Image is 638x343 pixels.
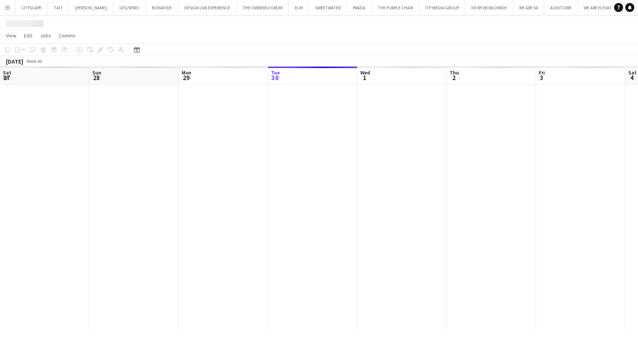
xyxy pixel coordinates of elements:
span: Edit [24,32,33,39]
span: 30 [270,73,280,82]
button: CITYSCAPE [15,0,48,15]
a: Comms [56,31,78,40]
button: WE ARE 54 [513,0,544,15]
span: 27 [2,73,11,82]
span: 3 [538,73,545,82]
span: Jobs [40,32,51,39]
span: 1 [359,73,370,82]
span: Wed [360,69,370,76]
button: ITP MEDIA GROUP [419,0,465,15]
a: Jobs [37,31,54,40]
button: BONAFIDE [146,0,178,15]
span: View [6,32,16,39]
span: Sat [3,69,11,76]
span: Sat [628,69,637,76]
button: DESIGN LAB EXPERIENCE [178,0,237,15]
button: AUDITOIRE [544,0,578,15]
button: ELM [289,0,309,15]
a: Edit [21,31,36,40]
span: Mon [182,69,191,76]
button: [PERSON_NAME] [69,0,113,15]
span: Tue [271,69,280,76]
button: THE PURPLE CHAIR [372,0,419,15]
span: Week 40 [25,58,43,64]
button: SWEETWATER [309,0,347,15]
button: PRADA [347,0,372,15]
span: Thu [450,69,459,76]
span: 2 [449,73,459,82]
span: Sun [92,69,101,76]
span: 28 [91,73,101,82]
a: View [3,31,19,40]
button: TAIT [48,0,69,15]
span: 29 [181,73,191,82]
div: [DATE] [6,58,23,65]
span: Comms [59,32,75,39]
span: Fri [539,69,545,76]
button: GES/SPIRO [113,0,146,15]
span: 4 [627,73,637,82]
button: THE OWNERS FORUM [237,0,289,15]
button: IVORY WORLDWIDE [465,0,513,15]
button: WE ARE ELEVATE [578,0,620,15]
